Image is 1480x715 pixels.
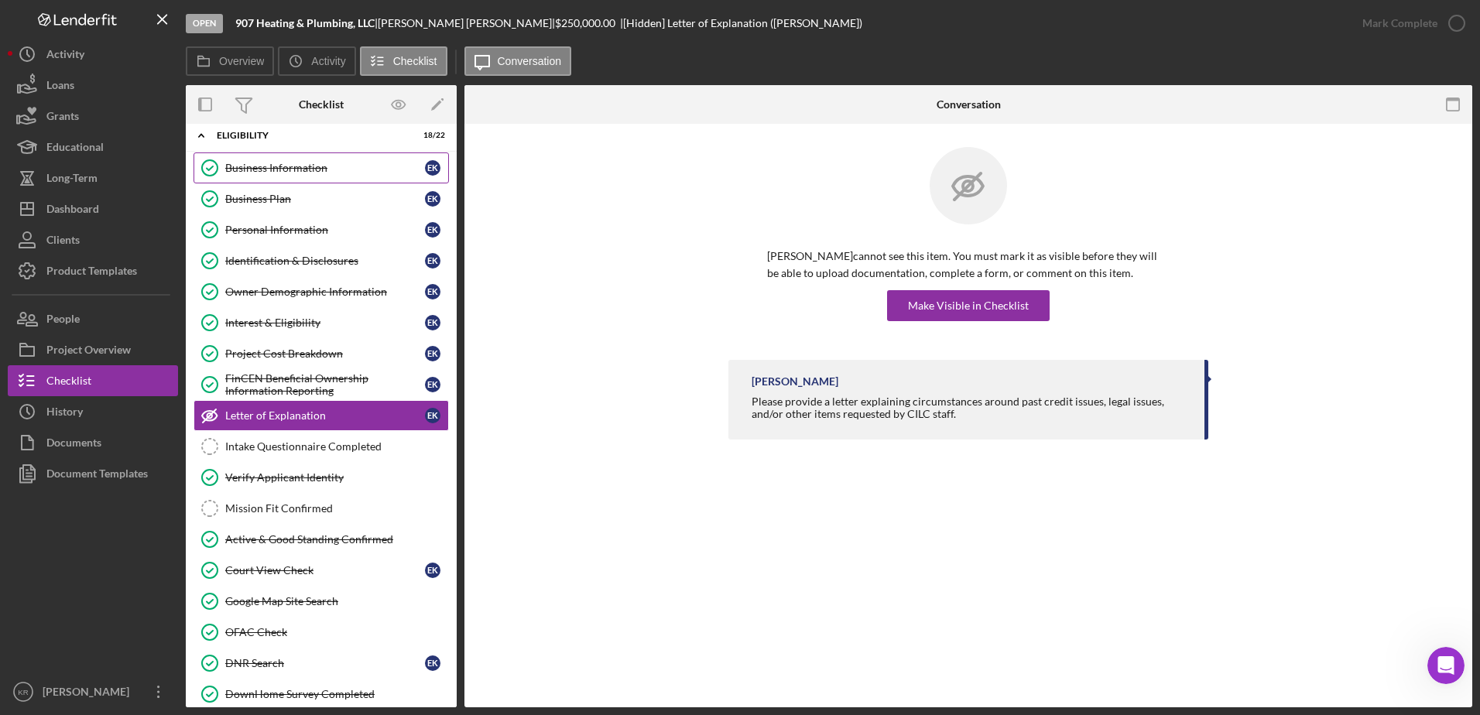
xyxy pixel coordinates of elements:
[8,162,178,193] button: Long-Term
[464,46,572,76] button: Conversation
[235,16,375,29] b: 907 Heating & Plumbing, LLC
[246,539,286,570] span: neutral face reaction
[217,131,406,140] div: Eligibility
[425,655,440,671] div: E K
[8,676,178,707] button: KR[PERSON_NAME]
[225,564,425,576] div: Court View Check
[225,533,448,546] div: Active & Good Standing Confirmed
[393,55,437,67] label: Checklist
[194,648,449,679] a: DNR SearchEK
[204,590,328,602] a: Open in help center
[425,346,440,361] div: E K
[194,183,449,214] a: Business PlanEK
[46,303,80,338] div: People
[8,132,178,162] button: Educational
[1427,647,1465,684] iframe: Intercom live chat
[194,369,449,400] a: FinCEN Beneficial Ownership Information ReportingEK
[214,539,237,570] span: 😞
[8,365,178,396] button: Checklist
[295,539,317,570] span: 😃
[8,224,178,255] a: Clients
[186,14,223,33] div: Open
[46,458,148,493] div: Document Templates
[286,539,327,570] span: smiley reaction
[194,586,449,617] a: Google Map Site Search
[46,39,84,74] div: Activity
[1362,8,1437,39] div: Mark Complete
[225,193,425,205] div: Business Plan
[46,396,83,431] div: History
[39,676,139,711] div: [PERSON_NAME]
[225,372,425,397] div: FinCEN Beneficial Ownership Information Reporting
[18,688,28,696] text: KR
[8,39,178,70] button: Activity
[46,193,99,228] div: Dashboard
[417,131,445,140] div: 18 / 22
[194,462,449,493] a: Verify Applicant Identity
[194,493,449,524] a: Mission Fit Confirmed
[887,290,1050,321] button: Make Visible in Checklist
[225,162,425,174] div: Business Information
[225,316,425,329] div: Interest & Eligibility
[235,17,378,29] div: |
[8,101,178,132] a: Grants
[206,539,246,570] span: disappointed reaction
[8,396,178,427] a: History
[186,46,274,76] button: Overview
[425,284,440,299] div: E K
[8,193,178,224] a: Dashboard
[225,440,448,453] div: Intake Questionnaire Completed
[225,409,425,422] div: Letter of Explanation
[752,375,838,388] div: [PERSON_NAME]
[225,255,425,267] div: Identification & Disclosures
[194,245,449,276] a: Identification & DisclosuresEK
[255,539,277,570] span: 😐
[225,471,448,484] div: Verify Applicant Identity
[8,334,178,365] button: Project Overview
[225,595,448,607] div: Google Map Site Search
[8,255,178,286] button: Product Templates
[194,617,449,648] a: OFAC Check
[46,427,101,462] div: Documents
[767,248,1170,282] p: [PERSON_NAME] cannot see this item. You must mark it as visible before they will be able to uploa...
[225,347,425,360] div: Project Cost Breakdown
[1347,8,1472,39] button: Mark Complete
[194,338,449,369] a: Project Cost BreakdownEK
[194,555,449,586] a: Court View CheckEK
[908,290,1029,321] div: Make Visible in Checklist
[311,55,345,67] label: Activity
[360,46,447,76] button: Checklist
[194,276,449,307] a: Owner Demographic InformationEK
[19,524,514,541] div: Did this answer your question?
[8,458,178,489] a: Document Templates
[498,55,562,67] label: Conversation
[225,626,448,638] div: OFAC Check
[194,400,449,431] a: Letter of ExplanationEK
[8,427,178,458] button: Documents
[219,55,264,67] label: Overview
[46,365,91,400] div: Checklist
[46,162,98,197] div: Long-Term
[8,303,178,334] button: People
[425,315,440,330] div: E K
[46,334,131,369] div: Project Overview
[194,214,449,245] a: Personal InformationEK
[10,6,39,36] button: go back
[425,253,440,269] div: E K
[378,17,555,29] div: [PERSON_NAME] [PERSON_NAME] |
[225,657,425,669] div: DNR Search
[425,563,440,578] div: E K
[425,408,440,423] div: E K
[752,395,1189,420] div: Please provide a letter explaining circumstances around past credit issues, legal issues, and/or ...
[225,688,448,700] div: DownHome Survey Completed
[225,224,425,236] div: Personal Information
[46,224,80,259] div: Clients
[495,6,522,34] div: Close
